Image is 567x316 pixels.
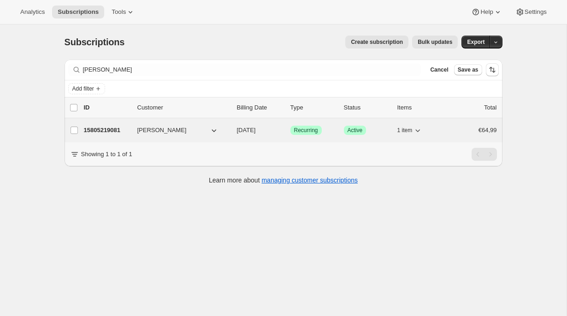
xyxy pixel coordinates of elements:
p: Total [484,103,496,112]
span: Cancel [430,66,448,73]
p: Billing Date [237,103,283,112]
span: 1 item [397,127,413,134]
input: Filter subscribers [83,63,421,76]
span: Bulk updates [418,38,452,46]
span: Export [467,38,484,46]
button: Cancel [426,64,452,75]
button: Add filter [68,83,105,94]
button: Save as [454,64,482,75]
span: Tools [112,8,126,16]
p: ID [84,103,130,112]
button: Help [466,6,508,18]
span: Subscriptions [65,37,125,47]
p: Customer [137,103,230,112]
button: Subscriptions [52,6,104,18]
span: Settings [525,8,547,16]
span: Create subscription [351,38,403,46]
span: Save as [458,66,478,73]
span: Subscriptions [58,8,99,16]
a: managing customer subscriptions [261,176,358,184]
button: 1 item [397,124,423,137]
span: Help [480,8,493,16]
button: Settings [510,6,552,18]
div: Items [397,103,443,112]
button: Bulk updates [412,36,458,49]
button: Sort the results [486,63,499,76]
span: Add filter [72,85,94,92]
button: Export [461,36,490,49]
span: [PERSON_NAME] [137,126,187,135]
div: Type [290,103,337,112]
button: Create subscription [345,36,408,49]
p: Showing 1 to 1 of 1 [81,150,132,159]
p: 15805219081 [84,126,130,135]
button: Analytics [15,6,50,18]
span: [DATE] [237,127,256,134]
span: €64,99 [478,127,497,134]
p: Learn more about [209,176,358,185]
span: Recurring [294,127,318,134]
span: Active [348,127,363,134]
button: [PERSON_NAME] [132,123,224,138]
div: IDCustomerBilling DateTypeStatusItemsTotal [84,103,497,112]
div: 15805219081[PERSON_NAME][DATE]SuccessRecurringSuccessActive1 item€64,99 [84,124,497,137]
p: Status [344,103,390,112]
button: Tools [106,6,141,18]
span: Analytics [20,8,45,16]
nav: Pagination [472,148,497,161]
